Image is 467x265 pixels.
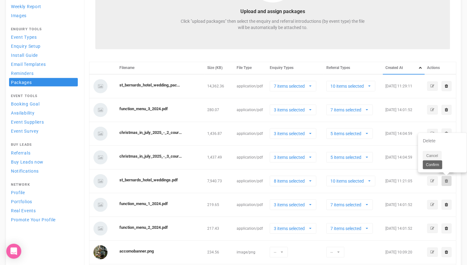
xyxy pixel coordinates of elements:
[9,51,78,59] a: Install Guide
[330,225,365,232] span: 7 items selected
[326,247,344,258] button: --
[234,193,267,217] td: application/pdf
[11,71,33,76] span: Reminders
[119,82,182,88] a: st_bernards_hotel_wedding_packages.pdf
[9,167,78,175] a: Notifications
[234,62,267,74] th: File Type: activate to sort column ascending
[6,244,21,259] div: Open Intercom Messenger
[205,169,234,193] td: 7,940.73
[205,240,234,264] td: 234.56
[11,169,39,174] span: Notifications
[9,118,78,126] a: Event Suppliers
[179,8,367,15] legend: Upload and assign packages
[383,217,425,240] td: [DATE] 14:01:52
[11,183,76,187] h4: Network
[234,98,267,122] td: application/pdf
[274,107,308,113] span: 3 items selected
[119,225,168,231] a: function_menu_2_2024.pdf
[270,247,288,258] button: --
[11,110,34,115] span: Availability
[9,188,78,197] a: Profile
[274,225,308,232] span: 3 items selected
[11,129,38,134] span: Event Survey
[11,101,39,106] span: Booking Goal
[9,206,78,215] a: Real Events
[11,80,32,85] span: Packages
[92,101,109,119] img: default-placeholder-57811f44773fa38f11f3e9292a3f1f6e664e4cc5ef9c10a4e043afe25c66e017.png
[383,169,425,193] td: [DATE] 11:21:05
[205,122,234,145] td: 1,436.87
[9,149,78,157] a: Referrals
[270,81,316,91] button: 7 items selected
[267,62,324,74] th: Enquiry Types
[383,98,425,122] td: [DATE] 14:01:52
[11,120,44,125] span: Event Suppliers
[11,143,76,147] h4: Buy Leads
[9,127,78,135] a: Event Survey
[119,248,154,254] a: accomobanner.png
[11,13,27,18] span: Images
[270,199,316,210] button: 3 items selected
[9,69,78,77] a: Reminders
[234,74,267,98] td: application/pdf
[119,177,178,183] a: st_bernards_hotel_weddings.pdf
[326,105,373,115] button: 7 items selected
[9,2,78,11] a: Weekly Report
[425,62,456,74] th: Actions
[383,193,425,217] td: [DATE] 14:01:52
[274,154,308,160] span: 3 items selected
[205,193,234,217] td: 219.65
[423,151,441,160] a: Cancel
[270,152,316,163] button: 3 items selected
[205,145,234,169] td: 1,437.49
[119,130,182,136] a: christmas_in_july_2025_-_2_course.pdf
[92,244,109,261] img: accomobanner.png
[274,83,308,89] span: 7 items selected
[326,199,373,210] button: 7 items selected
[92,220,109,237] img: default-placeholder-57811f44773fa38f11f3e9292a3f1f6e664e4cc5ef9c10a4e043afe25c66e017.png
[205,98,234,122] td: 280.07
[423,160,442,169] a: Confirm
[92,196,109,213] img: default-placeholder-57811f44773fa38f11f3e9292a3f1f6e664e4cc5ef9c10a4e043afe25c66e017.png
[326,152,373,163] button: 5 items selected
[92,149,109,166] img: default-placeholder-57811f44773fa38f11f3e9292a3f1f6e664e4cc5ef9c10a4e043afe25c66e017.png
[9,215,78,224] a: Promote Your Profile
[9,42,78,50] a: Enquiry Setup
[326,81,375,91] button: 10 items selected
[234,169,267,193] td: application/pdf
[274,202,308,208] span: 3 items selected
[326,223,373,234] button: 7 items selected
[270,105,316,115] button: 3 items selected
[9,109,78,117] a: Availability
[383,240,425,264] td: [DATE] 10:09:20
[330,130,365,137] span: 5 items selected
[234,145,267,169] td: application/pdf
[324,62,383,74] th: Referral Types
[119,201,168,207] a: function_menu_1_2024.pdf
[205,74,234,98] td: 14,362.36
[419,133,466,148] div: Delete
[330,178,367,184] span: 10 items selected
[11,27,76,31] h4: Enquiry Tools
[9,33,78,41] a: Event Types
[9,197,78,206] a: Portfolios
[92,173,109,190] img: default-placeholder-57811f44773fa38f11f3e9292a3f1f6e664e4cc5ef9c10a4e043afe25c66e017.png
[9,60,78,68] a: Email Templates
[11,44,41,49] span: Enquiry Setup
[119,154,182,159] a: christmas_in_july_2025_-_3_course.pdf
[205,62,234,74] th: Size (KB): activate to sort column ascending
[92,78,109,95] img: default-placeholder-57811f44773fa38f11f3e9292a3f1f6e664e4cc5ef9c10a4e043afe25c66e017.png
[11,94,76,98] h4: Event Tools
[330,107,365,113] span: 7 items selected
[270,176,316,186] button: 8 items selected
[234,217,267,240] td: application/pdf
[119,106,168,112] a: function_menu_3_2024.pdf
[383,74,425,98] td: [DATE] 11:29:11
[383,62,425,74] th: Created At: activate to sort column ascending
[326,176,375,186] button: 10 items selected
[270,223,316,234] button: 3 items selected
[330,202,365,208] span: 7 items selected
[274,178,308,184] span: 8 items selected
[234,122,267,145] td: application/pdf
[383,145,425,169] td: [DATE] 14:04:59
